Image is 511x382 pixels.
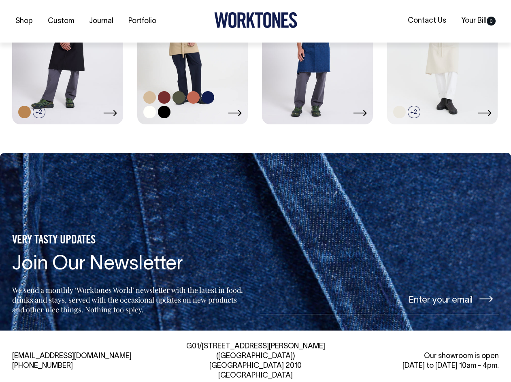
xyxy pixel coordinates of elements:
[12,353,132,360] a: [EMAIL_ADDRESS][DOMAIN_NAME]
[408,106,420,118] span: +2
[45,15,77,28] a: Custom
[179,342,333,381] div: G01/[STREET_ADDRESS][PERSON_NAME] ([GEOGRAPHIC_DATA]) [GEOGRAPHIC_DATA] 2010 [GEOGRAPHIC_DATA]
[260,284,499,314] input: Enter your email
[12,254,245,275] h4: Join Our Newsletter
[12,234,245,248] h5: VERY TASTY UPDATES
[125,15,160,28] a: Portfolio
[12,285,245,314] p: We send a monthly ‘Worktones World’ newsletter with the latest in food, drinks and stays, served ...
[12,15,36,28] a: Shop
[86,15,117,28] a: Journal
[33,106,45,118] span: +2
[12,363,73,369] a: [PHONE_NUMBER]
[458,14,499,28] a: Your Bill0
[405,14,449,28] a: Contact Us
[345,352,499,371] div: Our showroom is open [DATE] to [DATE] 10am - 4pm.
[487,17,496,26] span: 0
